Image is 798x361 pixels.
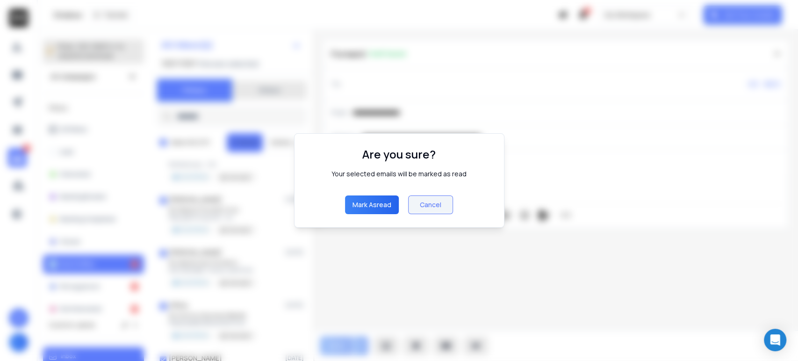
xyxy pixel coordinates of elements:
[362,147,436,162] h1: Are you sure?
[408,195,453,214] button: Cancel
[331,169,467,179] div: Your selected emails will be marked as read
[352,200,391,209] p: Mark as read
[764,329,786,351] div: Open Intercom Messenger
[345,195,399,214] button: Mark asread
